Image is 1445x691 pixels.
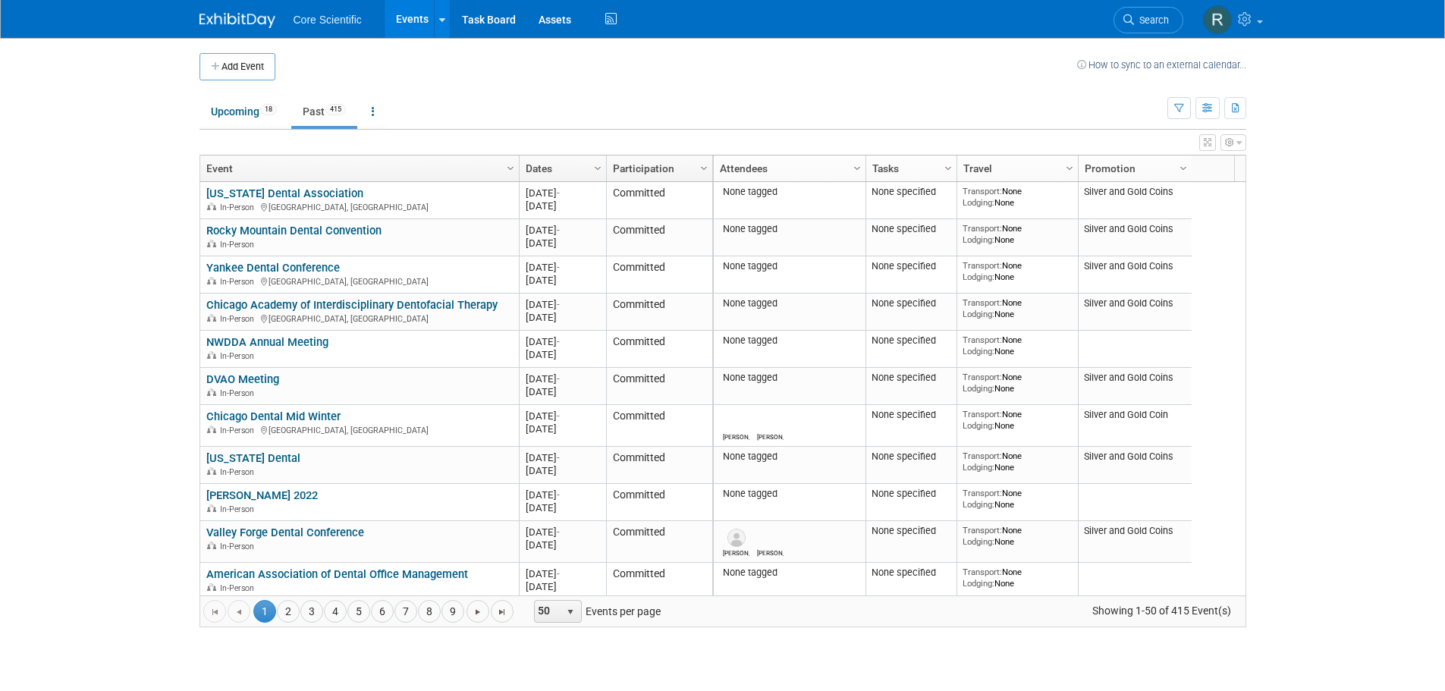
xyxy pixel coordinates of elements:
span: In-Person [220,542,259,551]
div: None None [963,297,1072,319]
span: Lodging: [963,309,994,319]
div: [DATE] [526,580,599,593]
div: [DATE] [526,464,599,477]
button: Add Event [199,53,275,80]
span: Transport: [963,451,1002,461]
div: [DATE] [526,274,599,287]
a: Column Settings [1175,155,1192,178]
a: Column Settings [502,155,519,178]
span: In-Person [220,351,259,361]
a: Past415 [291,97,357,126]
td: Committed [606,368,712,405]
div: James Belshe [757,547,784,557]
div: None tagged [719,223,859,235]
div: [DATE] [526,539,599,551]
div: None tagged [719,297,859,309]
span: - [557,489,560,501]
div: [DATE] [526,501,599,514]
div: None None [963,409,1072,431]
span: Go to the previous page [233,606,245,618]
span: Lodging: [963,499,994,510]
a: 6 [371,600,394,623]
span: Column Settings [1063,162,1076,174]
div: [DATE] [526,385,599,398]
td: Committed [606,563,712,600]
a: Column Settings [589,155,606,178]
td: Committed [606,256,712,294]
div: Ursula Adams [723,547,749,557]
img: In-Person Event [207,542,216,549]
img: In-Person Event [207,203,216,210]
span: 1 [253,600,276,623]
img: Ursula Adams [727,529,746,547]
span: 415 [325,104,346,115]
a: 4 [324,600,347,623]
span: Go to the first page [209,606,221,618]
span: Transport: [963,335,1002,345]
a: Participation [613,155,702,181]
span: Column Settings [698,162,710,174]
td: Silver and Gold Coins [1078,368,1192,405]
td: Committed [606,294,712,331]
div: None specified [872,335,950,347]
img: In-Person Event [207,467,216,475]
a: Event [206,155,509,181]
div: [DATE] [526,224,599,237]
a: Go to the first page [203,600,226,623]
img: ExhibitDay [199,13,275,28]
div: Robert Dittmann [723,431,749,441]
span: - [557,336,560,347]
a: Chicago Academy of Interdisciplinary Dentofacial Therapy [206,298,498,312]
span: select [564,606,576,618]
div: None tagged [719,372,859,384]
div: None specified [872,260,950,272]
a: DVAO Meeting [206,372,279,386]
a: Go to the previous page [228,600,250,623]
div: None None [963,372,1072,394]
div: None specified [872,567,950,579]
span: Lodging: [963,462,994,473]
img: James Belshe [762,413,780,431]
span: In-Person [220,314,259,324]
img: In-Person Event [207,388,216,396]
a: Column Settings [940,155,957,178]
img: In-Person Event [207,314,216,322]
span: Lodging: [963,578,994,589]
img: In-Person Event [207,351,216,359]
td: Committed [606,484,712,521]
div: [DATE] [526,199,599,212]
img: In-Person Event [207,277,216,284]
a: 2 [277,600,300,623]
td: Silver and Gold Coins [1078,256,1192,294]
a: [US_STATE] Dental [206,451,300,465]
span: - [557,373,560,385]
div: [DATE] [526,410,599,422]
div: None None [963,451,1072,473]
div: None None [963,488,1072,510]
div: [DATE] [526,488,599,501]
span: Lodging: [963,234,994,245]
span: - [557,568,560,579]
span: In-Person [220,467,259,477]
div: [DATE] [526,348,599,361]
span: 18 [260,104,277,115]
span: Transport: [963,567,1002,577]
span: - [557,187,560,199]
span: Core Scientific [294,14,362,26]
a: 8 [418,600,441,623]
span: Transport: [963,525,1002,536]
span: Lodging: [963,197,994,208]
span: Column Settings [504,162,517,174]
span: Go to the next page [472,606,484,618]
a: 9 [441,600,464,623]
div: None specified [872,223,950,235]
a: NWDDA Annual Meeting [206,335,328,349]
td: Silver and Gold Coins [1078,219,1192,256]
a: [PERSON_NAME] 2022 [206,488,318,502]
a: Go to the next page [466,600,489,623]
a: Column Settings [849,155,865,178]
span: 50 [535,601,561,622]
a: Promotion [1085,155,1182,181]
div: None specified [872,186,950,198]
div: [DATE] [526,372,599,385]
